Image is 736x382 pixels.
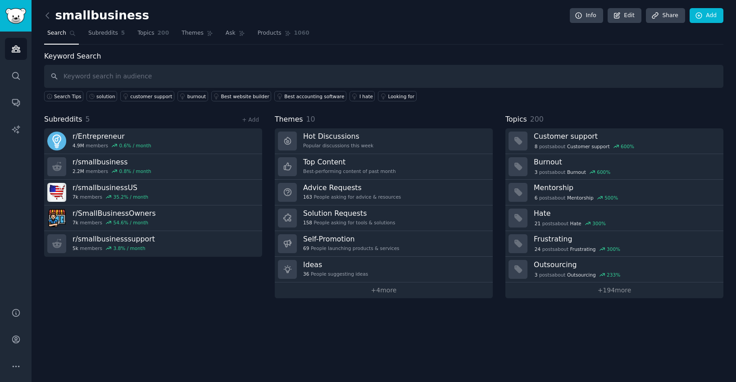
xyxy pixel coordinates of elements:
[182,29,204,37] span: Themes
[73,142,151,149] div: members
[86,115,90,123] span: 5
[275,154,493,180] a: Top ContentBest-performing content of past month
[303,132,373,141] h3: Hot Discussions
[535,272,538,278] span: 3
[303,271,309,277] span: 36
[505,154,723,180] a: Burnout3postsaboutBurnout600%
[54,93,82,100] span: Search Tips
[187,93,206,100] div: burnout
[254,26,313,45] a: Products1060
[44,52,101,60] label: Keyword Search
[73,168,151,174] div: members
[73,194,78,200] span: 7k
[73,168,84,174] span: 2.2M
[534,157,717,167] h3: Burnout
[121,29,125,37] span: 5
[44,65,723,88] input: Keyword search in audience
[535,220,541,227] span: 21
[303,194,312,200] span: 163
[221,93,269,100] div: Best website builder
[47,29,66,37] span: Search
[130,93,172,100] div: customer support
[567,169,586,175] span: Burnout
[119,142,151,149] div: 0.6 % / month
[306,115,315,123] span: 10
[534,245,621,253] div: post s about
[73,183,148,192] h3: r/ smallbusinessUS
[646,8,685,23] a: Share
[303,157,396,167] h3: Top Content
[534,168,611,176] div: post s about
[350,91,375,101] a: I hate
[621,143,634,150] div: 600 %
[73,234,155,244] h3: r/ smallbusinesssupport
[534,209,717,218] h3: Hate
[86,91,117,101] a: solution
[275,231,493,257] a: Self-Promotion69People launching products & services
[592,220,606,227] div: 300 %
[359,93,373,100] div: I hate
[73,209,156,218] h3: r/ SmallBusinessOwners
[567,143,610,150] span: Customer support
[242,117,259,123] a: + Add
[303,168,396,174] div: Best-performing content of past month
[275,114,303,125] span: Themes
[44,91,83,101] button: Search Tips
[258,29,282,37] span: Products
[114,219,149,226] div: 54.6 % / month
[505,180,723,205] a: Mentorship6postsaboutMentorship500%
[44,26,79,45] a: Search
[88,29,118,37] span: Subreddits
[303,219,312,226] span: 158
[73,245,155,251] div: members
[505,128,723,154] a: Customer support8postsaboutCustomer support600%
[303,209,395,218] h3: Solution Requests
[73,219,156,226] div: members
[303,219,395,226] div: People asking for tools & solutions
[534,219,607,227] div: post s about
[275,128,493,154] a: Hot DiscussionsPopular discussions this week
[114,245,145,251] div: 3.8 % / month
[44,154,262,180] a: r/smallbusiness2.2Mmembers0.8% / month
[275,205,493,231] a: Solution Requests158People asking for tools & solutions
[607,246,620,252] div: 300 %
[303,260,368,269] h3: Ideas
[570,246,596,252] span: Frustrating
[607,272,620,278] div: 233 %
[226,29,236,37] span: Ask
[223,26,248,45] a: Ask
[303,245,400,251] div: People launching products & services
[275,282,493,298] a: +4more
[570,220,582,227] span: Hate
[158,29,169,37] span: 200
[570,8,603,23] a: Info
[388,93,414,100] div: Looking for
[274,91,346,101] a: Best accounting software
[44,231,262,257] a: r/smallbusinesssupport5kmembers3.8% / month
[211,91,272,101] a: Best website builder
[567,272,596,278] span: Outsourcing
[505,257,723,282] a: Outsourcing3postsaboutOutsourcing233%
[44,180,262,205] a: r/smallbusinessUS7kmembers35.2% / month
[177,91,208,101] a: burnout
[303,183,401,192] h3: Advice Requests
[303,245,309,251] span: 69
[534,260,717,269] h3: Outsourcing
[690,8,723,23] a: Add
[73,194,148,200] div: members
[119,168,151,174] div: 0.8 % / month
[44,205,262,231] a: r/SmallBusinessOwners7kmembers54.6% / month
[505,231,723,257] a: Frustrating24postsaboutFrustrating300%
[505,282,723,298] a: +194more
[303,271,368,277] div: People suggesting ideas
[120,91,174,101] a: customer support
[604,195,618,201] div: 500 %
[5,8,26,24] img: GummySearch logo
[535,195,538,201] span: 6
[85,26,128,45] a: Subreddits5
[534,271,621,279] div: post s about
[47,183,66,202] img: smallbusinessUS
[567,195,594,201] span: Mentorship
[597,169,610,175] div: 600 %
[535,143,538,150] span: 8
